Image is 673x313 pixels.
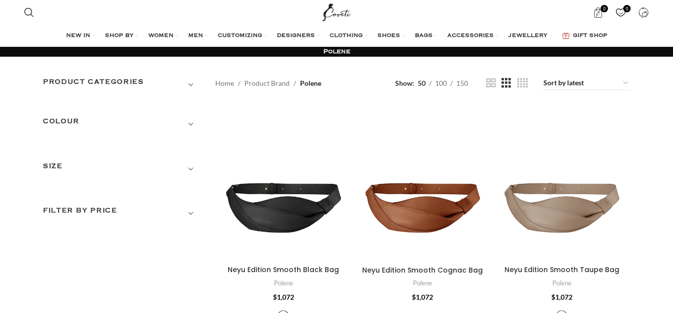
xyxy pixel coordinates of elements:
[215,105,352,261] a: Neyu Edition Smooth Black Bag
[623,5,631,12] span: 0
[562,26,607,46] a: GIFT SHOP
[19,2,39,22] a: Search
[277,26,320,46] a: DESIGNERS
[413,278,432,288] a: Polene
[505,265,619,275] a: Neyu Edition Smooth Taupe Bag
[611,2,631,22] a: 0
[66,26,95,46] a: NEW IN
[228,265,339,275] a: Neyu Edition Smooth Black Bag
[415,32,433,40] span: BAGS
[412,293,416,301] span: $
[508,26,552,46] a: JEWELLERY
[447,32,494,40] span: ACCESSORIES
[562,33,570,39] img: GiftBag
[377,26,405,46] a: SHOES
[588,2,608,22] a: 0
[66,32,90,40] span: NEW IN
[43,76,201,93] h3: Product categories
[218,32,262,40] span: CUSTOMIZING
[273,293,294,301] bdi: 1,072
[330,32,363,40] span: CLOTHING
[188,32,203,40] span: MEN
[43,116,201,133] h3: COLOUR
[274,278,293,288] a: Polene
[218,26,267,46] a: CUSTOMIZING
[508,32,547,40] span: JEWELLERY
[43,205,201,222] h3: Filter by price
[552,278,572,288] a: Polene
[551,293,555,301] span: $
[611,2,631,22] div: My Wishlist
[273,293,277,301] span: $
[105,26,138,46] a: SHOP BY
[573,32,607,40] span: GIFT SHOP
[148,26,178,46] a: WOMEN
[377,32,400,40] span: SHOES
[320,7,353,16] a: Site logo
[105,32,134,40] span: SHOP BY
[148,32,173,40] span: WOMEN
[19,26,654,46] div: Main navigation
[494,105,630,261] a: Neyu Edition Smooth Taupe Bag
[362,265,483,275] a: Neyu Edition Smooth Cognac Bag
[447,26,499,46] a: ACCESSORIES
[43,161,201,177] h3: SIZE
[415,26,437,46] a: BAGS
[601,5,608,12] span: 0
[412,293,433,301] bdi: 1,072
[330,26,368,46] a: CLOTHING
[188,26,208,46] a: MEN
[277,32,315,40] span: DESIGNERS
[355,105,491,261] a: Neyu Edition Smooth Cognac Bag
[551,293,572,301] bdi: 1,072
